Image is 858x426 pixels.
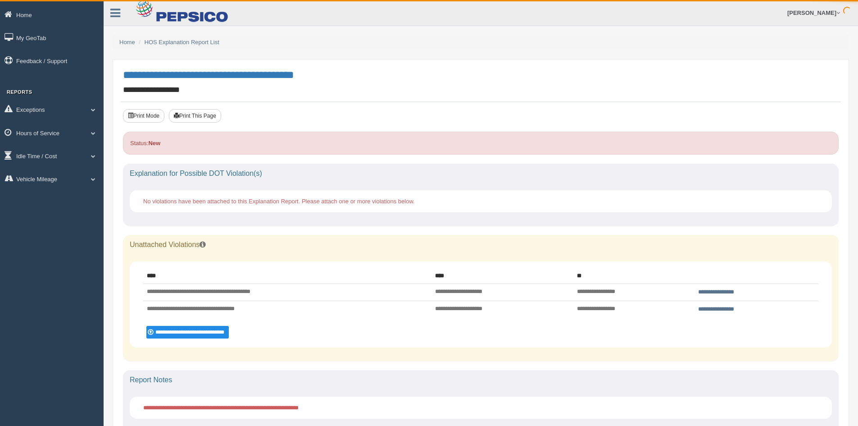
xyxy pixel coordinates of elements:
[148,140,160,147] strong: New
[123,235,839,255] div: Unattached Violations
[119,39,135,46] a: Home
[123,109,164,123] button: Print Mode
[145,39,219,46] a: HOS Explanation Report List
[123,370,839,390] div: Report Notes
[169,109,221,123] button: Print This Page
[123,132,839,155] div: Status:
[123,164,839,183] div: Explanation for Possible DOT Violation(s)
[143,198,415,205] span: No violations have been attached to this Explanation Report. Please attach one or more violations...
